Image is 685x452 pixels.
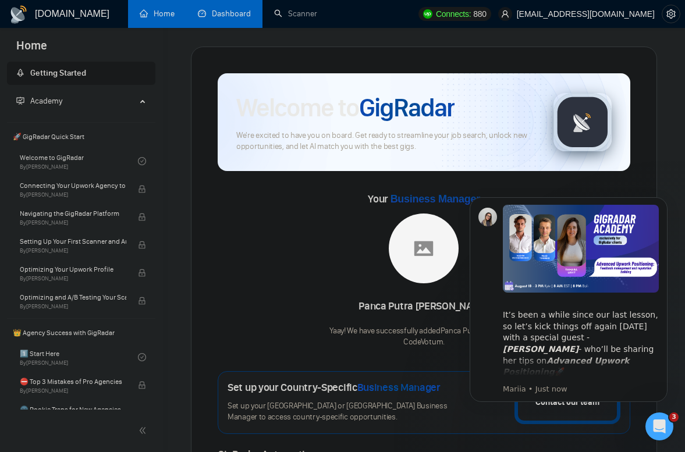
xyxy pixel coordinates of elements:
[138,241,146,249] span: lock
[20,376,126,387] span: ⛔ Top 3 Mistakes of Pro Agencies
[139,425,150,436] span: double-left
[138,297,146,305] span: lock
[662,9,680,19] span: setting
[669,412,679,422] span: 3
[357,381,441,394] span: Business Manager
[391,193,480,205] span: Business Manager
[7,37,56,62] span: Home
[236,130,535,152] span: We're excited to have you on board. Get ready to streamline your job search, unlock new opportuni...
[20,180,126,191] span: Connecting Your Upwork Agency to GigRadar
[20,404,126,415] span: 🌚 Rookie Traps for New Agencies
[198,9,251,19] a: dashboardDashboard
[16,69,24,77] span: rocket
[138,353,146,361] span: check-circle
[236,92,455,123] h1: Welcome to
[20,275,126,282] span: By [PERSON_NAME]
[20,264,126,275] span: Optimizing Your Upwork Profile
[228,401,456,423] span: Set up your [GEOGRAPHIC_DATA] or [GEOGRAPHIC_DATA] Business Manager to access country-specific op...
[16,96,62,106] span: Academy
[8,125,154,148] span: 🚀 GigRadar Quick Start
[329,297,519,316] div: Panca Putra [PERSON_NAME]
[662,9,680,19] a: setting
[138,157,146,165] span: check-circle
[9,5,28,24] img: logo
[473,8,486,20] span: 880
[20,191,126,198] span: By [PERSON_NAME]
[138,381,146,389] span: lock
[553,93,612,151] img: gigradar-logo.png
[20,208,126,219] span: Navigating the GigRadar Platform
[329,326,519,348] div: Yaay! We have successfully added Panca Putra Dwi Estri to
[138,409,146,417] span: lock
[501,10,509,18] span: user
[645,412,673,440] iframe: Intercom live chat
[368,193,480,205] span: Your
[7,62,155,85] li: Getting Started
[138,185,146,193] span: lock
[8,321,154,344] span: 👑 Agency Success with GigRadar
[436,8,471,20] span: Connects:
[20,236,126,247] span: Setting Up Your First Scanner and Auto-Bidder
[274,9,317,19] a: searchScanner
[359,92,455,123] span: GigRadar
[452,180,685,421] iframe: Intercom notifications message
[228,381,441,394] h1: Set up your Country-Specific
[20,219,126,226] span: By [PERSON_NAME]
[662,5,680,23] button: setting
[20,387,126,394] span: By [PERSON_NAME]
[423,9,432,19] img: upwork-logo.png
[20,148,138,174] a: Welcome to GigRadarBy[PERSON_NAME]
[138,269,146,277] span: lock
[20,344,138,370] a: 1️⃣ Start HereBy[PERSON_NAME]
[30,96,62,106] span: Academy
[20,303,126,310] span: By [PERSON_NAME]
[329,337,519,348] p: CodeVotum .
[16,97,24,105] span: fund-projection-screen
[20,291,126,303] span: Optimizing and A/B Testing Your Scanner for Better Results
[138,213,146,221] span: lock
[389,213,459,283] img: placeholder.png
[30,68,86,78] span: Getting Started
[20,247,126,254] span: By [PERSON_NAME]
[140,9,175,19] a: homeHome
